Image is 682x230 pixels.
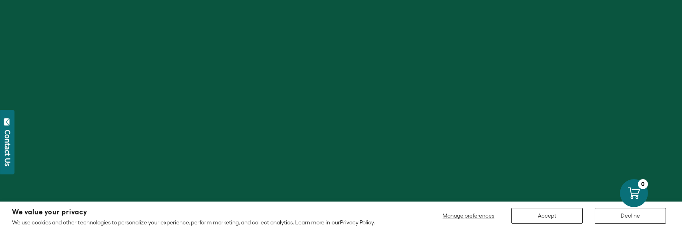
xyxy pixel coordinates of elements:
[443,212,494,219] span: Manage preferences
[340,219,375,226] a: Privacy Policy.
[4,130,12,166] div: Contact Us
[595,208,666,224] button: Decline
[12,219,375,226] p: We use cookies and other technologies to personalize your experience, perform marketing, and coll...
[438,208,499,224] button: Manage preferences
[511,208,583,224] button: Accept
[12,209,375,216] h2: We value your privacy
[638,179,648,189] div: 0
